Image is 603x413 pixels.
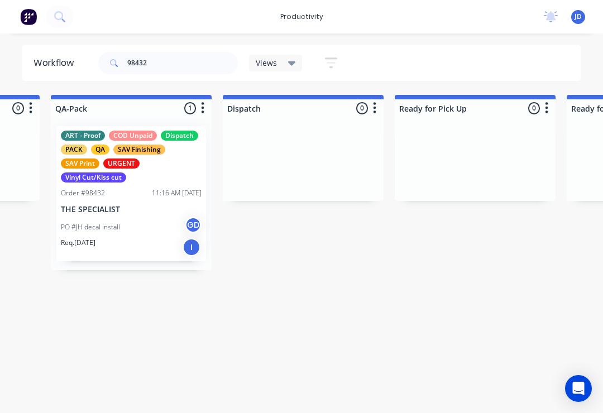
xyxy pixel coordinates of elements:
div: productivity [275,8,329,25]
div: Open Intercom Messenger [565,375,592,402]
div: ART - ProofCOD UnpaidDispatchPACKQASAV FinishingSAV PrintURGENTVinyl Cut/Kiss cutOrder #9843211:1... [56,126,206,261]
div: I [183,238,200,256]
div: QA [91,145,109,155]
div: Vinyl Cut/Kiss cut [61,172,126,183]
span: Views [256,57,277,69]
div: PACK [61,145,87,155]
div: Workflow [33,56,79,70]
div: ART - Proof [61,131,105,141]
p: PO #JH decal install [61,222,120,232]
div: COD Unpaid [109,131,157,141]
img: Factory [20,8,37,25]
div: 11:16 AM [DATE] [152,188,202,198]
div: SAV Finishing [113,145,165,155]
div: Order #98432 [61,188,105,198]
div: URGENT [103,159,140,169]
div: GD [185,217,202,233]
div: SAV Print [61,159,99,169]
div: Dispatch [161,131,198,141]
span: JD [575,12,582,22]
input: Search for orders... [127,52,238,74]
p: Req. [DATE] [61,238,95,248]
p: THE SPECIALIST [61,205,202,214]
